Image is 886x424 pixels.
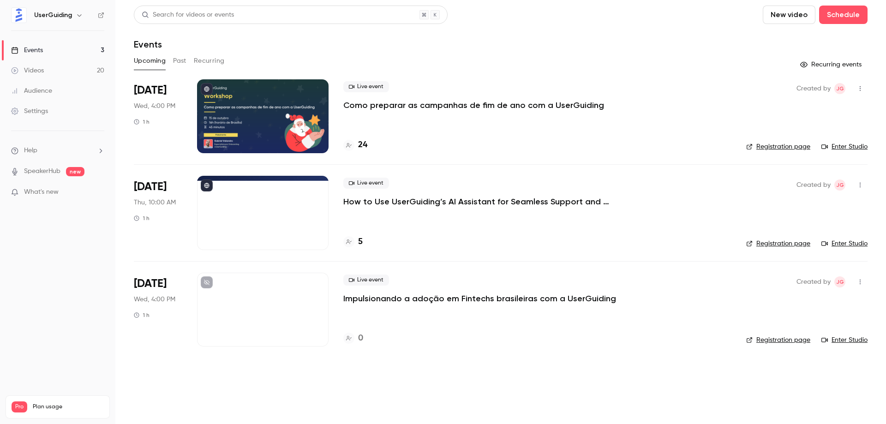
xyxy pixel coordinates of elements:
span: Live event [343,81,389,92]
a: 0 [343,332,363,345]
button: Schedule [819,6,868,24]
span: JG [836,179,844,191]
h4: 5 [358,236,363,248]
div: Audience [11,86,52,96]
span: Joud Ghazal [834,276,845,287]
h4: 0 [358,332,363,345]
a: How to Use UserGuiding’s AI Assistant for Seamless Support and Adoption [343,196,620,207]
span: JG [836,276,844,287]
span: new [66,167,84,176]
li: help-dropdown-opener [11,146,104,155]
a: 24 [343,139,367,151]
div: 1 h [134,215,150,222]
div: 1 h [134,311,150,319]
div: Oct 15 Wed, 4:00 PM (America/Sao Paulo) [134,79,182,153]
span: Created by [796,179,831,191]
a: Registration page [746,335,810,345]
span: Wed, 4:00 PM [134,102,175,111]
div: Settings [11,107,48,116]
div: 1 h [134,118,150,125]
h6: UserGuiding [34,11,72,20]
a: Enter Studio [821,142,868,151]
span: Live event [343,275,389,286]
span: Created by [796,83,831,94]
button: New video [763,6,815,24]
a: 5 [343,236,363,248]
span: Thu, 10:00 AM [134,198,176,207]
span: Wed, 4:00 PM [134,295,175,304]
a: Registration page [746,142,810,151]
div: Videos [11,66,44,75]
span: Help [24,146,37,155]
a: SpeakerHub [24,167,60,176]
span: JG [836,83,844,94]
span: Pro [12,401,27,412]
iframe: Noticeable Trigger [93,188,104,197]
div: Oct 23 Thu, 4:00 PM (Europe/Istanbul) [134,176,182,250]
span: Plan usage [33,403,104,411]
span: Joud Ghazal [834,179,845,191]
div: Oct 29 Wed, 4:00 PM (America/Sao Paulo) [134,273,182,346]
a: Impulsionando a adoção em Fintechs brasileiras com a UserGuiding [343,293,616,304]
span: [DATE] [134,179,167,194]
button: Recurring [194,54,225,68]
span: What's new [24,187,59,197]
span: Joud Ghazal [834,83,845,94]
button: Upcoming [134,54,166,68]
span: [DATE] [134,83,167,98]
span: Live event [343,178,389,189]
h4: 24 [358,139,367,151]
div: Events [11,46,43,55]
span: [DATE] [134,276,167,291]
span: Created by [796,276,831,287]
a: Enter Studio [821,239,868,248]
div: Search for videos or events [142,10,234,20]
img: UserGuiding [12,8,26,23]
a: Registration page [746,239,810,248]
a: Enter Studio [821,335,868,345]
button: Recurring events [796,57,868,72]
h1: Events [134,39,162,50]
a: Como preparar as campanhas de fim de ano com a UserGuiding [343,100,604,111]
button: Past [173,54,186,68]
